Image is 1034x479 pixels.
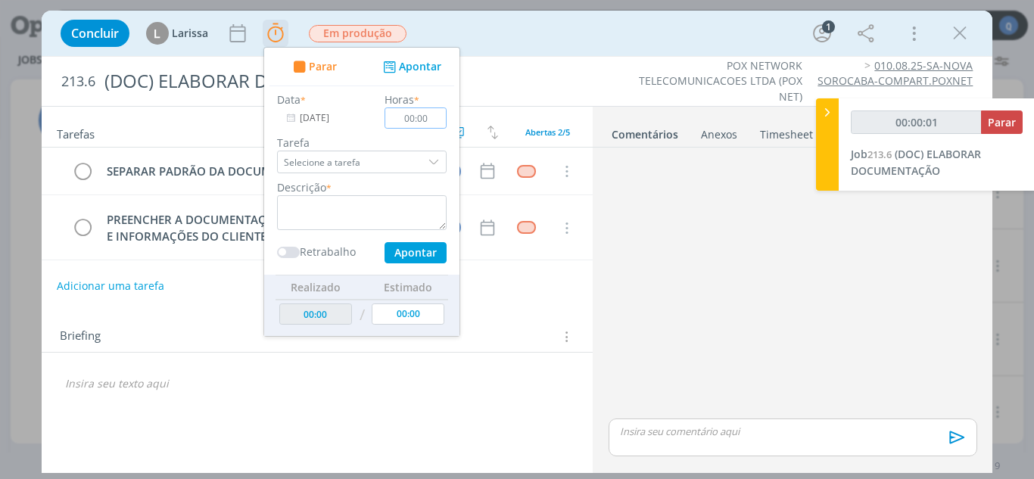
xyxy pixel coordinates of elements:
[146,22,169,45] div: L
[277,179,326,195] label: Descrição
[851,147,981,178] span: (DOC) ELABORAR DOCUMENTAÇÃO
[101,162,428,181] div: SEPARAR PADRÃO DA DOCUMENTAÇÃO
[61,20,129,47] button: Concluir
[368,275,448,299] th: Estimado
[308,24,407,43] button: Em produção
[487,126,498,139] img: arrow-down-up.svg
[822,20,835,33] div: 1
[639,58,802,104] a: POX NETWORK TELECOMUNICACOES LTDA (POX NET)
[98,63,587,100] div: (DOC) ELABORAR DOCUMENTAÇÃO
[379,59,442,75] button: Apontar
[71,27,119,39] span: Concluir
[355,300,368,331] td: /
[57,123,95,142] span: Tarefas
[851,147,981,178] a: Job213.6(DOC) ELABORAR DOCUMENTAÇÃO
[277,92,301,107] label: Data
[277,135,447,151] label: Tarefa
[277,107,372,129] input: Data
[810,21,834,45] button: 1
[385,242,447,263] button: Apontar
[981,110,1023,134] button: Parar
[759,120,814,142] a: Timesheet
[56,272,165,300] button: Adicionar uma tarefa
[300,244,356,260] label: Retrabalho
[61,73,95,90] span: 213.6
[988,115,1016,129] span: Parar
[146,22,208,45] button: LLarissa
[288,59,337,75] button: Parar
[525,126,570,138] span: Abertas 2/5
[818,58,973,88] a: 010.08.25-SA-NOVA SOROCABA-COMPART.POXNET
[60,327,101,347] span: Briefing
[42,11,993,473] div: dialog
[101,210,428,246] div: PREENCHER A DOCUMENTAÇÃO DE ACORDO COM DWG E INFORMAÇÕES DO CLIENTE
[309,25,406,42] span: Em produção
[701,127,737,142] div: Anexos
[308,61,336,72] span: Parar
[385,92,414,107] label: Horas
[172,28,208,39] span: Larissa
[867,148,892,161] span: 213.6
[276,275,356,299] th: Realizado
[611,120,679,142] a: Comentários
